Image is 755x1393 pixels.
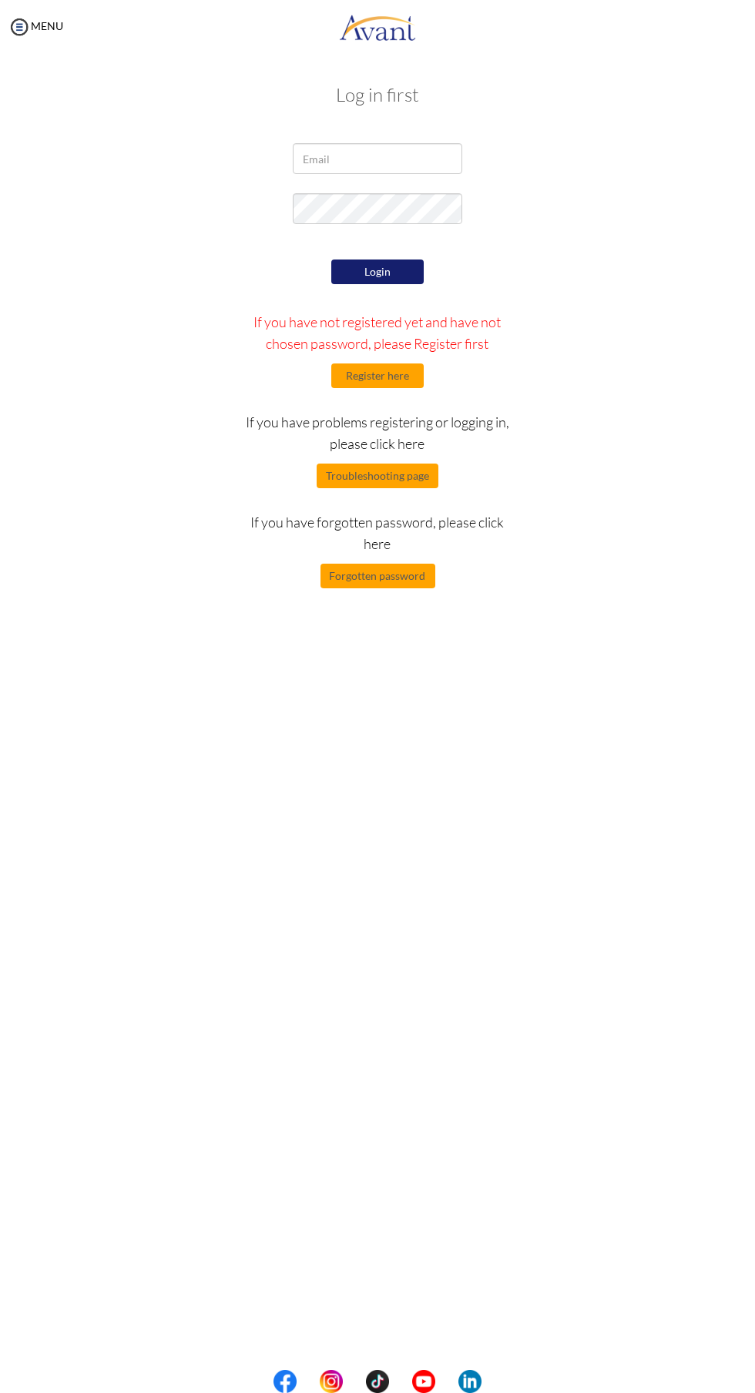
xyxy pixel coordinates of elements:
[100,85,655,105] h3: Log in first
[412,1370,435,1393] img: yt.png
[245,411,511,454] p: If you have problems registering or logging in, please click here
[366,1370,389,1393] img: tt.png
[8,15,31,39] img: icon-menu.png
[245,311,511,354] p: If you have not registered yet and have not chosen password, please Register first
[343,1370,366,1393] img: blank.png
[297,1370,320,1393] img: blank.png
[317,464,438,488] button: Troubleshooting page
[339,4,416,50] img: logo.png
[320,564,435,588] button: Forgotten password
[435,1370,458,1393] img: blank.png
[458,1370,482,1393] img: li.png
[293,143,462,174] input: Email
[320,1370,343,1393] img: in.png
[245,511,511,554] p: If you have forgotten password, please click here
[331,260,424,284] button: Login
[273,1370,297,1393] img: fb.png
[389,1370,412,1393] img: blank.png
[8,19,63,32] a: MENU
[331,363,424,388] button: Register here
